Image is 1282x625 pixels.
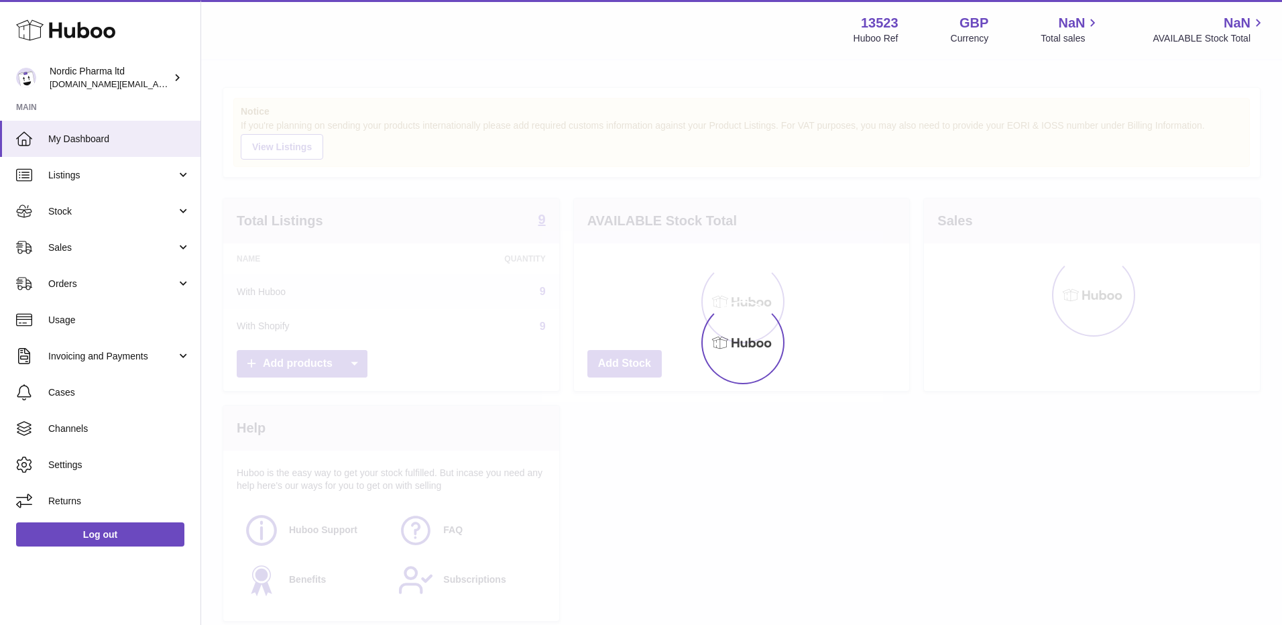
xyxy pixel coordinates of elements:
span: Returns [48,495,190,508]
span: Channels [48,422,190,435]
div: Huboo Ref [854,32,898,45]
span: Total sales [1041,32,1100,45]
span: My Dashboard [48,133,190,146]
span: NaN [1224,14,1250,32]
a: NaN Total sales [1041,14,1100,45]
div: Nordic Pharma ltd [50,65,170,91]
strong: 13523 [861,14,898,32]
span: Cases [48,386,190,399]
span: Sales [48,241,176,254]
span: NaN [1058,14,1085,32]
span: AVAILABLE Stock Total [1153,32,1266,45]
span: Orders [48,278,176,290]
span: Stock [48,205,176,218]
span: [DOMAIN_NAME][EMAIL_ADDRESS][DOMAIN_NAME] [50,78,267,89]
strong: GBP [959,14,988,32]
img: accounts.uk@nordicpharma.com [16,68,36,88]
span: Settings [48,459,190,471]
a: Log out [16,522,184,547]
span: Listings [48,169,176,182]
span: Usage [48,314,190,327]
span: Invoicing and Payments [48,350,176,363]
div: Currency [951,32,989,45]
a: NaN AVAILABLE Stock Total [1153,14,1266,45]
